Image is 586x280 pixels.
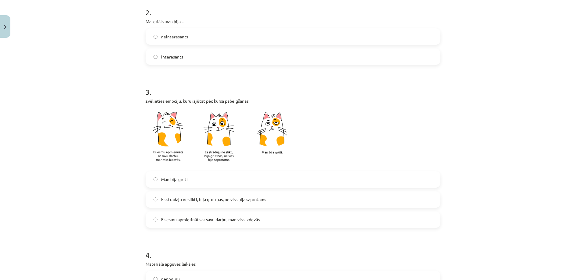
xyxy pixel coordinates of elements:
[161,216,260,223] span: Es esmu apmierināts ar savu darbu, man viss izdevās
[154,35,157,39] input: neinteresants
[161,176,188,183] span: Man bija grūti
[146,18,440,25] p: Materiāls man bija ...
[146,77,440,96] h1: 3 .
[146,240,440,259] h1: 4 .
[146,98,440,104] p: zvēlieties emociju, kuru izjūtat pēc kursa pabeigšanas:
[154,218,157,222] input: Es esmu apmierināts ar savu darbu, man viss izdevās
[161,34,188,40] span: neinteresants
[154,177,157,181] input: Man bija grūti
[154,197,157,201] input: Es strādāju neslikti, bija grūtības, ne viss bija saprotams
[154,55,157,59] input: interesants
[161,196,266,203] span: Es strādāju neslikti, bija grūtības, ne viss bija saprotams
[4,25,6,29] img: icon-close-lesson-0947bae3869378f0d4975bcd49f059093ad1ed9edebbc8119c70593378902aed.svg
[161,54,183,60] span: interesants
[146,261,440,267] p: Materiāla apguves laikā es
